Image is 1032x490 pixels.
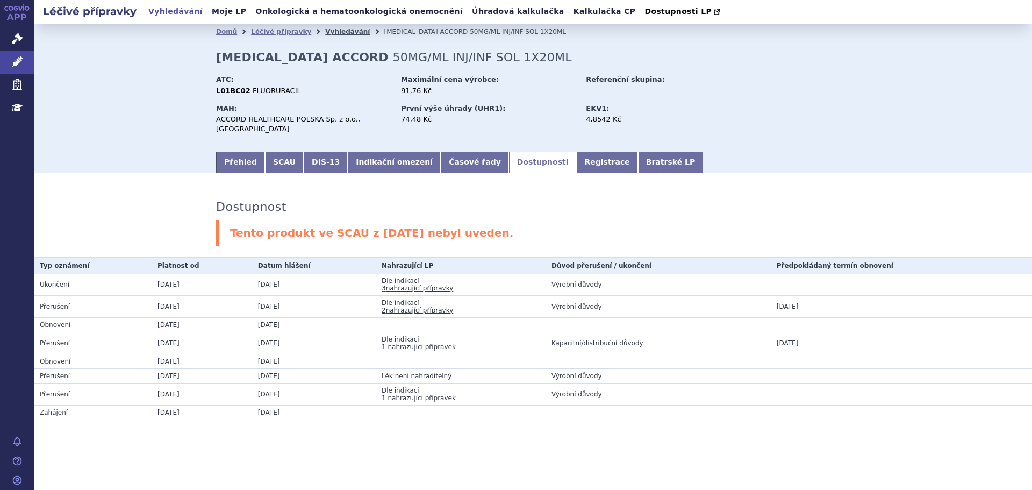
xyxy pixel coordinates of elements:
[771,332,1032,354] td: [DATE]
[382,307,386,314] span: 2
[384,28,468,35] span: [MEDICAL_DATA] ACCORD
[253,274,376,296] td: [DATE]
[469,4,568,19] a: Úhradová kalkulačka
[216,104,237,112] strong: MAH:
[401,86,576,96] div: 91,76 Kč
[586,86,707,96] div: -
[216,51,389,64] strong: [MEDICAL_DATA] ACCORD
[586,115,707,124] div: 4,8542 Kč
[382,277,419,285] span: Dle indikací
[152,405,253,420] td: [DATE]
[546,332,771,354] td: Kapacitní/distribuční důvody
[152,274,253,296] td: [DATE]
[265,152,304,173] a: SCAU
[546,295,771,317] td: Výrobní důvody
[641,4,726,19] a: Dostupnosti LP
[638,152,703,173] a: Bratrské LP
[34,317,152,332] td: Obnovení
[216,87,250,95] strong: L01BC02
[546,258,771,274] th: Důvod přerušení / ukončení
[509,152,577,173] a: Dostupnosti
[34,274,152,296] td: Ukončení
[253,258,376,274] th: Datum hlášení
[382,299,419,307] span: Dle indikací
[34,383,152,405] td: Přerušení
[252,4,466,19] a: Onkologická a hematoonkologická onemocnění
[216,200,286,214] h3: Dostupnost
[586,75,664,83] strong: Referenční skupina:
[253,354,376,368] td: [DATE]
[771,295,1032,317] td: [DATE]
[393,51,572,64] span: 50MG/ML INJ/INF SOL 1X20ML
[34,332,152,354] td: Přerušení
[441,152,509,173] a: Časové řady
[348,152,441,173] a: Indikační omezení
[152,258,253,274] th: Platnost od
[382,285,453,292] a: 3nahrazující přípravky
[576,152,637,173] a: Registrace
[34,354,152,368] td: Obnovení
[34,368,152,383] td: Přerušení
[216,28,237,35] a: Domů
[152,383,253,405] td: [DATE]
[401,115,576,124] div: 74,48 Kč
[546,368,771,383] td: Výrobní důvody
[586,104,609,112] strong: EKV1:
[253,383,376,405] td: [DATE]
[253,295,376,317] td: [DATE]
[382,372,451,380] span: Lék není nahraditelný
[152,332,253,354] td: [DATE]
[382,394,456,402] a: 1 nahrazující přípravek
[253,405,376,420] td: [DATE]
[382,336,419,343] span: Dle indikací
[152,368,253,383] td: [DATE]
[216,75,234,83] strong: ATC:
[251,28,311,35] a: Léčivé přípravky
[152,295,253,317] td: [DATE]
[382,343,456,351] a: 1 nahrazující přípravek
[34,295,152,317] td: Přerušení
[644,7,712,16] span: Dostupnosti LP
[253,332,376,354] td: [DATE]
[376,258,546,274] th: Nahrazující LP
[253,87,301,95] span: FLUORURACIL
[216,115,391,134] div: ACCORD HEALTHCARE POLSKA Sp. z o.o., [GEOGRAPHIC_DATA]
[401,75,499,83] strong: Maximální cena výrobce:
[152,317,253,332] td: [DATE]
[470,28,566,35] span: 50MG/ML INJ/INF SOL 1X20ML
[325,28,370,35] a: Vyhledávání
[216,220,850,246] div: Tento produkt ve SCAU z [DATE] nebyl uveden.
[546,383,771,405] td: Výrobní důvody
[253,317,376,332] td: [DATE]
[570,4,639,19] a: Kalkulačka CP
[304,152,348,173] a: DIS-13
[771,258,1032,274] th: Předpokládaný termín obnovení
[216,152,265,173] a: Přehled
[546,274,771,296] td: Výrobní důvody
[34,405,152,420] td: Zahájení
[152,354,253,368] td: [DATE]
[401,104,505,112] strong: První výše úhrady (UHR1):
[382,307,453,314] a: 2nahrazující přípravky
[382,285,386,292] span: 3
[34,258,152,274] th: Typ oznámení
[145,4,206,19] a: Vyhledávání
[253,368,376,383] td: [DATE]
[382,387,419,394] span: Dle indikací
[34,4,145,19] h2: Léčivé přípravky
[209,4,249,19] a: Moje LP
